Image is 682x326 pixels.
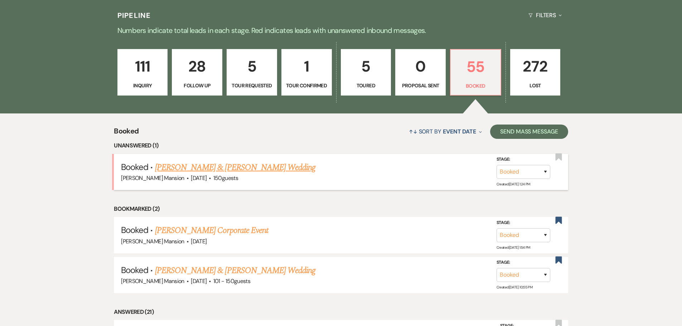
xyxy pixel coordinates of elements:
[117,49,168,96] a: 111Inquiry
[497,219,550,227] label: Stage:
[409,128,417,135] span: ↑↓
[341,49,391,96] a: 5Toured
[231,82,272,89] p: Tour Requested
[122,54,163,78] p: 111
[155,264,315,277] a: [PERSON_NAME] & [PERSON_NAME] Wedding
[490,125,568,139] button: Send Mass Message
[227,49,277,96] a: 5Tour Requested
[497,285,532,289] span: Created: [DATE] 10:55 PM
[121,161,148,172] span: Booked
[191,277,207,285] span: [DATE]
[395,49,446,96] a: 0Proposal Sent
[121,277,184,285] span: [PERSON_NAME] Mansion
[455,82,496,90] p: Booked
[443,128,476,135] span: Event Date
[121,238,184,245] span: [PERSON_NAME] Mansion
[286,82,327,89] p: Tour Confirmed
[281,49,332,96] a: 1Tour Confirmed
[510,49,561,96] a: 272Lost
[114,141,568,150] li: Unanswered (1)
[155,161,315,174] a: [PERSON_NAME] & [PERSON_NAME] Wedding
[121,264,148,276] span: Booked
[497,156,550,164] label: Stage:
[191,174,207,182] span: [DATE]
[114,307,568,317] li: Answered (21)
[176,54,218,78] p: 28
[231,54,272,78] p: 5
[172,49,222,96] a: 28Follow Up
[155,224,268,237] a: [PERSON_NAME] Corporate Event
[83,25,599,36] p: Numbers indicate total leads in each stage. Red indicates leads with unanswered inbound messages.
[450,49,501,96] a: 55Booked
[526,6,565,25] button: Filters
[213,174,238,182] span: 150 guests
[286,54,327,78] p: 1
[345,54,387,78] p: 5
[176,82,218,89] p: Follow Up
[455,55,496,79] p: 55
[345,82,387,89] p: Toured
[400,54,441,78] p: 0
[497,182,530,186] span: Created: [DATE] 1:24 PM
[114,204,568,214] li: Bookmarked (2)
[122,82,163,89] p: Inquiry
[497,245,530,250] span: Created: [DATE] 1:54 PM
[515,54,556,78] p: 272
[213,277,250,285] span: 101 - 150 guests
[121,174,184,182] span: [PERSON_NAME] Mansion
[406,122,485,141] button: Sort By Event Date
[497,259,550,267] label: Stage:
[515,82,556,89] p: Lost
[114,126,139,141] span: Booked
[191,238,207,245] span: [DATE]
[400,82,441,89] p: Proposal Sent
[121,224,148,235] span: Booked
[117,10,151,20] h3: Pipeline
